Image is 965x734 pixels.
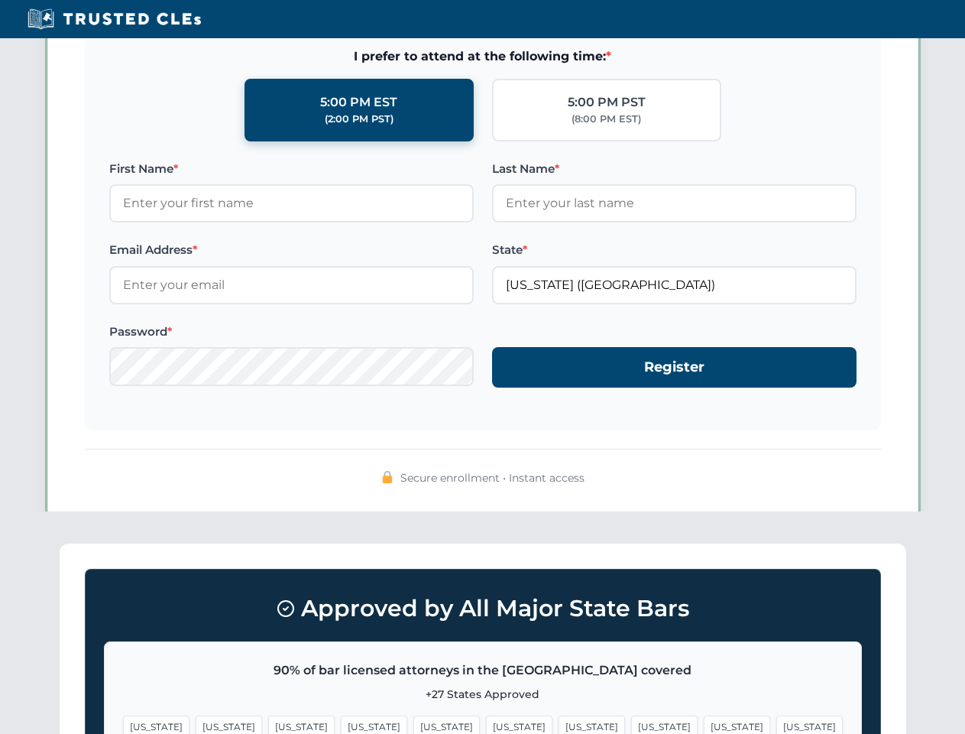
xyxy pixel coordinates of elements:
[109,266,474,304] input: Enter your email
[123,661,843,680] p: 90% of bar licensed attorneys in the [GEOGRAPHIC_DATA] covered
[109,241,474,259] label: Email Address
[568,93,646,112] div: 5:00 PM PST
[109,184,474,222] input: Enter your first name
[104,588,862,629] h3: Approved by All Major State Bars
[320,93,397,112] div: 5:00 PM EST
[400,469,585,486] span: Secure enrollment • Instant access
[492,160,857,178] label: Last Name
[109,47,857,67] span: I prefer to attend at the following time:
[572,112,641,127] div: (8:00 PM EST)
[123,686,843,703] p: +27 States Approved
[492,184,857,222] input: Enter your last name
[381,471,393,483] img: 🔒
[492,347,857,388] button: Register
[109,323,474,341] label: Password
[23,8,206,31] img: Trusted CLEs
[109,160,474,178] label: First Name
[492,266,857,304] input: Nevada (NV)
[325,112,393,127] div: (2:00 PM PST)
[492,241,857,259] label: State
